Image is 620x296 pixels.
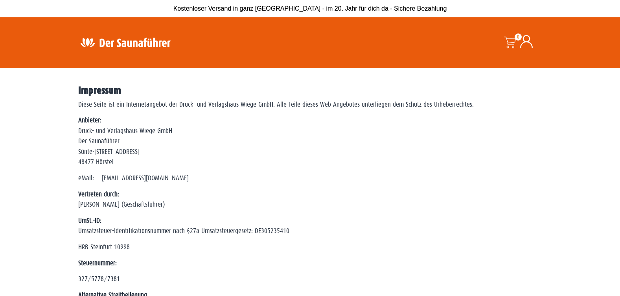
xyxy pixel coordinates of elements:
p: Druck- und Verlagshaus Wiege GmbH Der Saunaführer [78,115,542,167]
h2: Impressum [78,85,542,96]
strong: Vertreten durch: [78,191,119,198]
p: HRB Steinfurt 10998 [78,242,542,252]
p: eMail: [EMAIL_ADDRESS][DOMAIN_NAME] [78,173,542,183]
p: Umsatzsteuer-Identifikationsnummer nach §27a Umsatzsteuergesetz: DE305235410 [78,216,542,237]
strong: Anbieter: [78,117,101,124]
p: [PERSON_NAME] (Geschäftsführer) [78,189,542,210]
span: Kostenloser Versand in ganz [GEOGRAPHIC_DATA] - im 20. Jahr für dich da - Sichere Bezahlung [173,5,447,12]
p: 327/5778/7381 [78,274,542,284]
span: 0 [515,33,522,41]
strong: Steuernummer: [78,259,117,267]
strong: UmSt.-ID: [78,217,101,224]
span: 48477 Hörstel [78,158,114,166]
p: Diese Seite ist ein Internetangebot der Druck- und Verlagshaus Wiege GmbH. Alle Teile dieses Web-... [78,100,542,110]
span: Sünte-[STREET_ADDRESS] [78,148,140,155]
